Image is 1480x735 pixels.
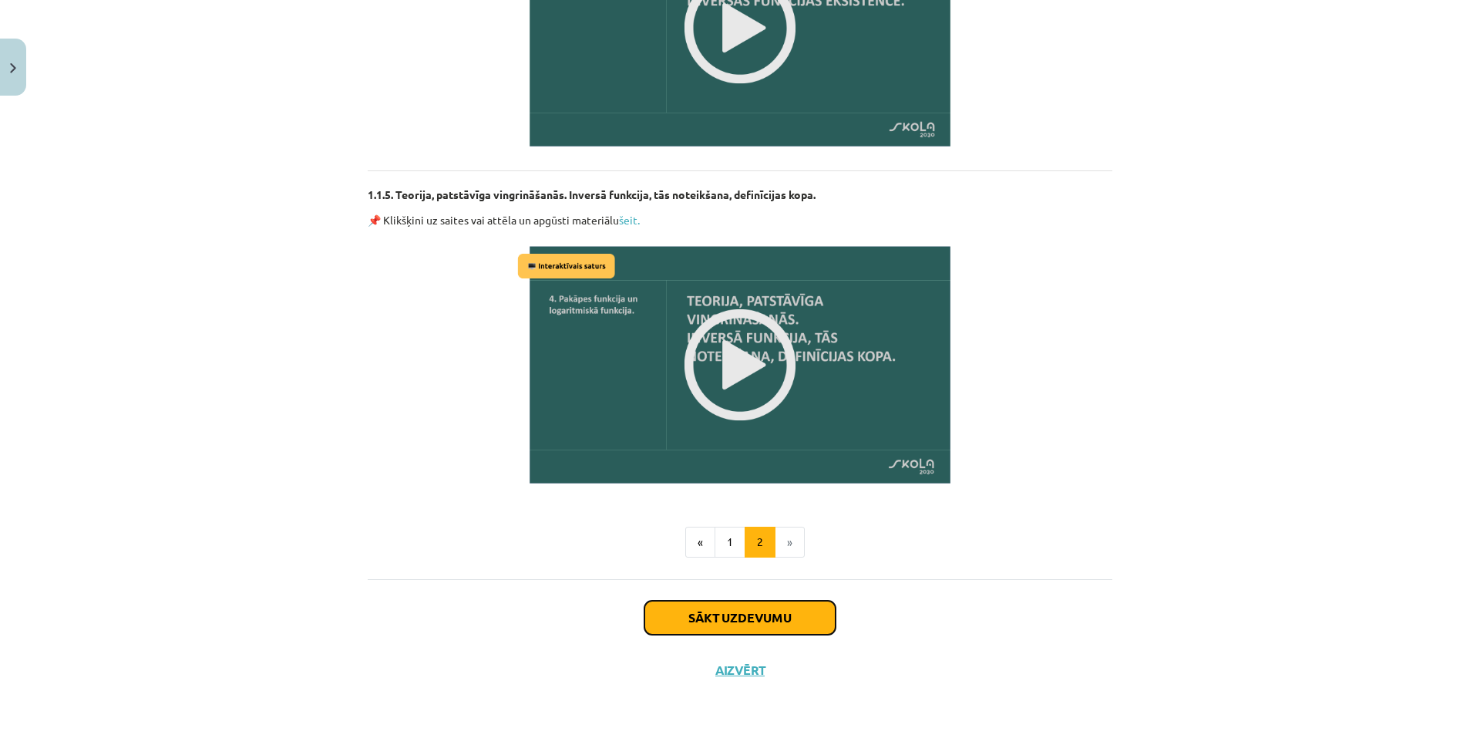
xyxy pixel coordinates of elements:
[745,527,775,558] button: 2
[715,527,745,558] button: 1
[619,213,640,227] a: šeit.
[685,527,715,558] button: «
[10,63,16,73] img: icon-close-lesson-0947bae3869378f0d4975bcd49f059093ad1ed9edebbc8119c70593378902aed.svg
[711,663,769,678] button: Aizvērt
[644,601,836,635] button: Sākt uzdevumu
[368,187,816,201] strong: 1.1.5. Teorija, patstāvīga vingrināšanās. Inversā funkcija, tās noteikšana, definīcijas kopa.
[368,527,1112,558] nav: Page navigation example
[368,212,1112,228] p: 📌 Klikšķini uz saites vai attēla un apgūsti materiālu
